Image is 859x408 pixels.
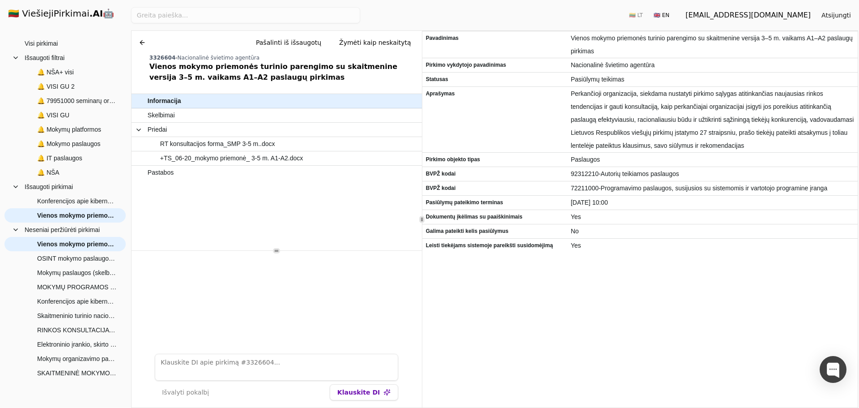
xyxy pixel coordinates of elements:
[178,55,260,61] span: Nacionalinė švietimo agentūra
[571,225,854,238] span: No
[37,94,117,107] span: 🔔 79951000 seminarų org pasl
[148,109,175,122] span: Skelbimai
[571,59,854,72] span: Nacionalinė švietimo agentūra
[37,280,117,294] span: MOKYMŲ PROGRAMOS IR MEDŽIAGOS PARENGIMAS „MOODLE” INFEKCIJŲ PREVENCIJOS IR VALDYMO TEMA
[330,384,398,400] button: Klauskite DI
[571,239,854,252] span: Yes
[571,153,854,166] span: Paslaugos
[426,210,564,223] span: Dokumentų įkėlimas su paaiškinimais
[426,32,564,45] span: Pavadinimas
[37,266,117,279] span: Mokymų paslaugos (skelbiama apklausa)
[37,366,117,380] span: SKAITMENINĖ MOKYMO(-SI) PLATFORMA (Mažos vertės skelbiama apklausa)
[571,73,854,86] span: Pasiūlymų teikimas
[648,8,675,22] button: 🇬🇧 EN
[37,166,60,179] span: 🔔 NŠA
[37,137,101,150] span: 🔔 Mokymo paslaugos
[25,223,100,236] span: Neseniai peržiūrėti pirkimai
[37,65,74,79] span: 🔔 NŠA+ visi
[148,94,181,107] span: Informacija
[149,61,418,83] div: Vienos mokymo priemonės turinio parengimo su skaitmenine versija 3–5 m. vaikams A1–A2 paslaugų pi...
[249,34,328,51] button: Pašalinti iš išsaugotų
[131,7,360,23] input: Greita paieška...
[160,152,303,165] span: +TS_06-20_mokymo priemonė_ 3-5 m. A1-A2.docx
[37,252,117,265] span: OSINT mokymo paslaugos (Projektas Nr. 05-006-P-0001)
[37,151,82,165] span: 🔔 IT paslaugos
[426,87,564,100] span: Aprašymas
[571,32,854,58] span: Vienos mokymo priemonės turinio parengimo su skaitmenine versija 3–5 m. vaikams A1–A2 paslaugų pi...
[149,54,418,61] div: -
[37,209,117,222] span: Vienos mokymo priemonės turinio parengimo su skaitmenine versija 3–5 m. vaikams A1–A2 paslaugų pi...
[160,137,275,150] span: RT konsultacijos forma_SMP 3-5 m..docx
[89,8,103,19] strong: .AI
[37,194,117,208] span: Konferencijos apie kibernetinio saugumo reikalavimų įgyvendinimą organizavimo paslaugos
[571,210,854,223] span: Yes
[426,225,564,238] span: Galima pateikti kelis pasiūlymus
[426,167,564,180] span: BVPŽ kodai
[37,237,117,251] span: Vienos mokymo priemonės turinio parengimo su skaitmenine versija 3–5 m. vaikams A1–A2 paslaugų pi...
[37,80,75,93] span: 🔔 VISI GU 2
[426,59,564,72] span: Pirkimo vykdytojo pavadinimas
[426,153,564,166] span: Pirkimo objekto tipas
[25,51,64,64] span: Išsaugoti filtrai
[37,309,117,322] span: Skaitmeninio turinio nacionaliniam saugumui ir krašto gynybai sukūrimo ir adaptavimo paslaugos (A...
[148,166,174,179] span: Pastabos
[571,182,854,195] span: 72211000-Programavimo paslaugos, susijusios su sistemomis ir vartotojo programine įranga
[426,182,564,195] span: BVPŽ kodai
[426,239,564,252] span: Leisti tiekėjams sistemoje pareikšti susidomėjimą
[37,338,117,351] span: Elektroninio įrankio, skirto lietuvių (ne gimtosios) kalbos mokėjimui ir įgytoms kompetencijoms v...
[571,167,854,180] span: 92312210-Autorių teikiamos paslaugos
[25,37,58,50] span: Visi pirkimai
[332,34,418,51] button: Žymėti kaip neskaitytą
[37,323,117,337] span: RINKOS KONSULTACIJA DĖL MOKYMŲ ORGANIZAVIMO PASLAUGŲ PIRKIMO
[426,196,564,209] span: Pasiūlymų pateikimo terminas
[814,7,858,23] button: Atsijungti
[37,295,117,308] span: Konferencijos apie kibernetinio saugumo reikalavimų įgyvendinimą organizavimo paslaugos
[426,73,564,86] span: Statusas
[148,123,167,136] span: Priedai
[685,10,811,21] div: [EMAIL_ADDRESS][DOMAIN_NAME]
[571,87,854,152] span: Perkančioji organizacija, siekdama nustatyti pirkimo sąlygas atitinkančias naujausias rinkos tend...
[25,180,73,193] span: Išsaugoti pirkimai
[571,196,854,209] span: [DATE] 10:00
[149,55,175,61] span: 3326604
[37,108,69,122] span: 🔔 VISI GU
[37,123,101,136] span: 🔔 Mokymų platformos
[37,352,117,365] span: Mokymų organizavimo paslaugos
